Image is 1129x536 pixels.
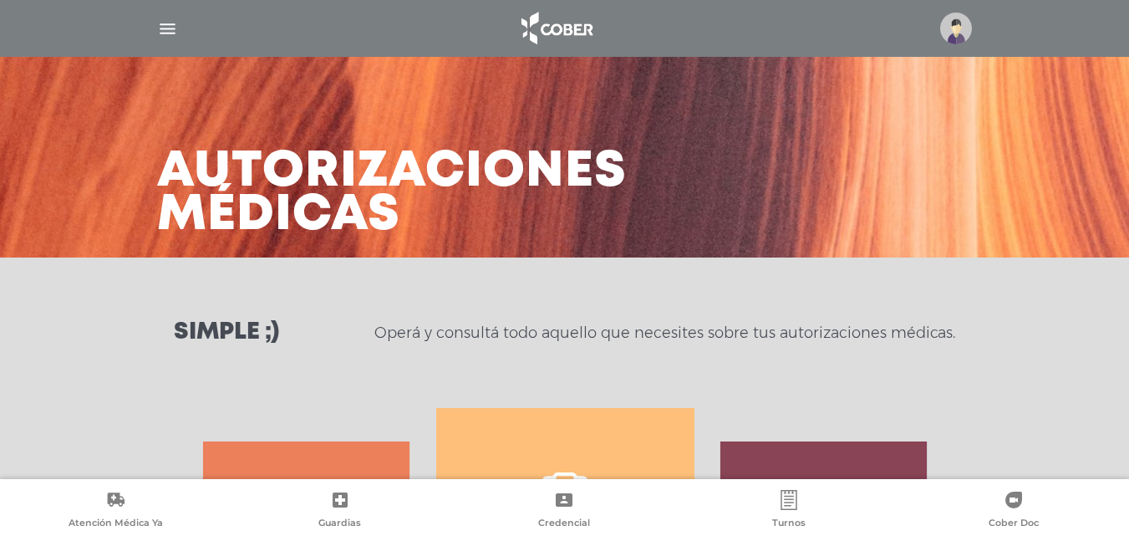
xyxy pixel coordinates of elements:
span: Guardias [318,517,361,532]
span: Atención Médica Ya [69,517,163,532]
img: logo_cober_home-white.png [512,8,600,48]
h3: Autorizaciones médicas [157,151,627,237]
a: Credencial [452,490,677,533]
img: profile-placeholder.svg [940,13,972,44]
span: Cober Doc [989,517,1039,532]
a: Turnos [677,490,902,533]
h3: Simple ;) [174,321,279,345]
img: Cober_menu-lines-white.svg [157,18,178,39]
a: Cober Doc [901,490,1126,533]
a: Guardias [228,490,453,533]
p: Operá y consultá todo aquello que necesites sobre tus autorizaciones médicas. [374,323,955,343]
a: Atención Médica Ya [3,490,228,533]
span: Credencial [538,517,590,532]
span: Turnos [772,517,806,532]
